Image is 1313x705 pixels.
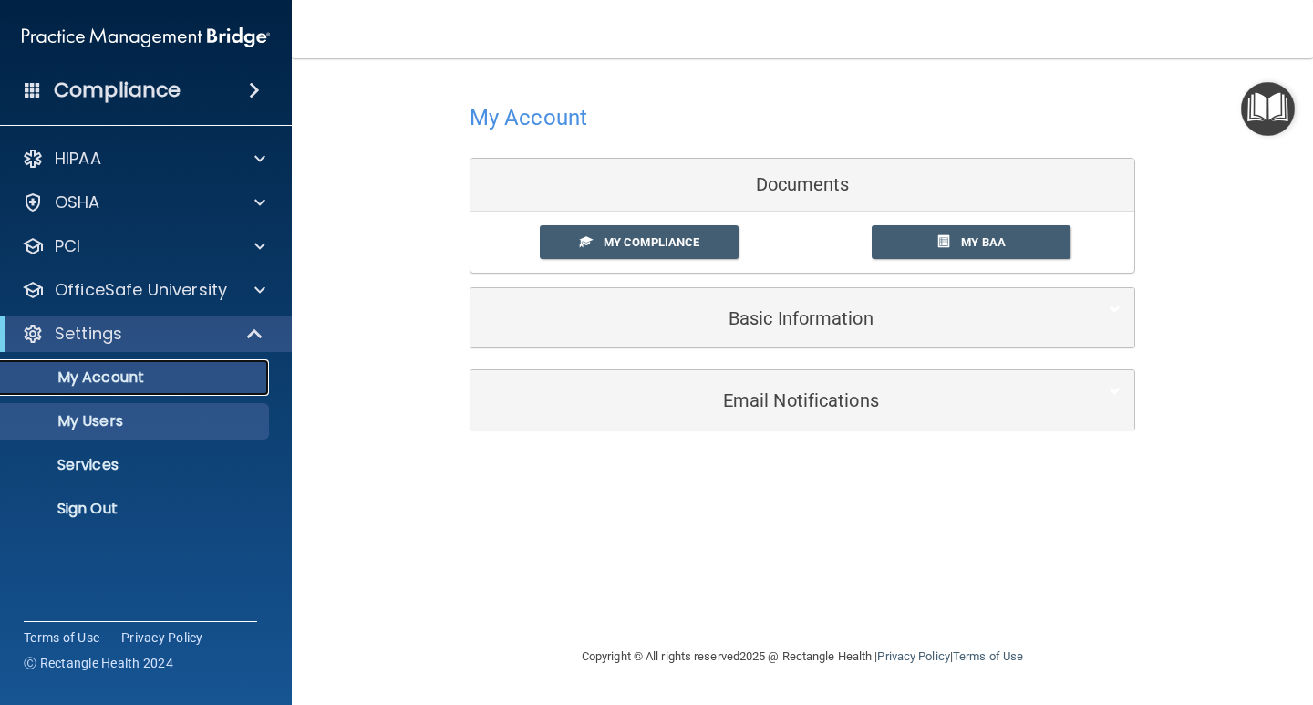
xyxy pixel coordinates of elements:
p: OSHA [55,192,100,213]
p: Services [12,456,261,474]
a: Settings [22,323,264,345]
a: Privacy Policy [877,649,949,663]
p: PCI [55,235,80,257]
h5: Basic Information [484,308,1065,328]
a: OSHA [22,192,265,213]
div: Copyright © All rights reserved 2025 @ Rectangle Health | | [470,627,1135,686]
p: Settings [55,323,122,345]
a: Email Notifications [484,379,1121,420]
h4: Compliance [54,78,181,103]
a: Basic Information [484,297,1121,338]
a: Terms of Use [953,649,1023,663]
span: My BAA [961,235,1006,249]
p: HIPAA [55,148,101,170]
h5: Email Notifications [484,390,1065,410]
a: Privacy Policy [121,628,203,647]
iframe: Drift Widget Chat Controller [998,575,1291,648]
a: Terms of Use [24,628,99,647]
h4: My Account [470,106,587,130]
p: OfficeSafe University [55,279,227,301]
div: Documents [470,159,1134,212]
p: My Account [12,368,261,387]
a: HIPAA [22,148,265,170]
button: Open Resource Center [1241,82,1295,136]
p: Sign Out [12,500,261,518]
span: My Compliance [604,235,699,249]
p: My Users [12,412,261,430]
a: OfficeSafe University [22,279,265,301]
a: PCI [22,235,265,257]
img: PMB logo [22,19,270,56]
span: Ⓒ Rectangle Health 2024 [24,654,173,672]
